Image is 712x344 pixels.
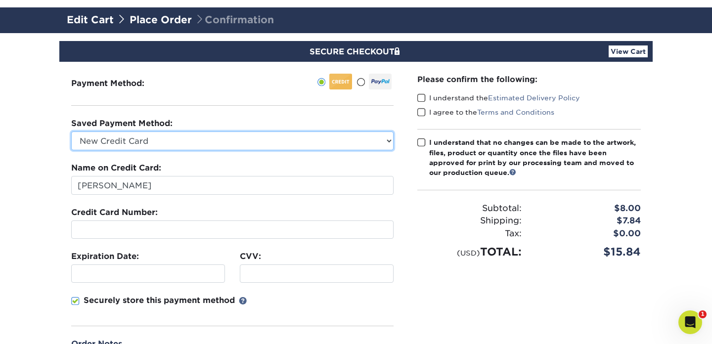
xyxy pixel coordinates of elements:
label: CVV: [240,251,261,262]
div: $7.84 [529,215,648,227]
a: Estimated Delivery Policy [488,94,580,102]
span: 1 [699,310,707,318]
iframe: Secure CVC input frame [244,269,389,278]
div: TOTAL: [410,244,529,260]
iframe: Secure expiration date input frame [76,269,221,278]
a: Terms and Conditions [477,108,554,116]
input: First & Last Name [71,176,394,195]
span: Confirmation [195,14,274,26]
label: Credit Card Number: [71,207,158,218]
div: Subtotal: [410,202,529,215]
div: $0.00 [529,227,648,240]
div: I understand that no changes can be made to the artwork, files, product or quantity once the file... [429,137,641,178]
a: Place Order [130,14,192,26]
label: Saved Payment Method: [71,118,173,129]
h3: Payment Method: [71,79,169,88]
label: I agree to the [417,107,554,117]
span: SECURE CHECKOUT [310,47,402,56]
a: Edit Cart [67,14,114,26]
div: $8.00 [529,202,648,215]
a: View Cart [609,45,648,57]
div: $15.84 [529,244,648,260]
div: Please confirm the following: [417,74,641,85]
small: (USD) [457,249,480,257]
div: Tax: [410,227,529,240]
iframe: Secure card number input frame [76,225,389,234]
p: Securely store this payment method [84,295,235,306]
label: Name on Credit Card: [71,162,161,174]
label: I understand the [417,93,580,103]
div: Shipping: [410,215,529,227]
iframe: Intercom live chat [678,310,702,334]
label: Expiration Date: [71,251,139,262]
